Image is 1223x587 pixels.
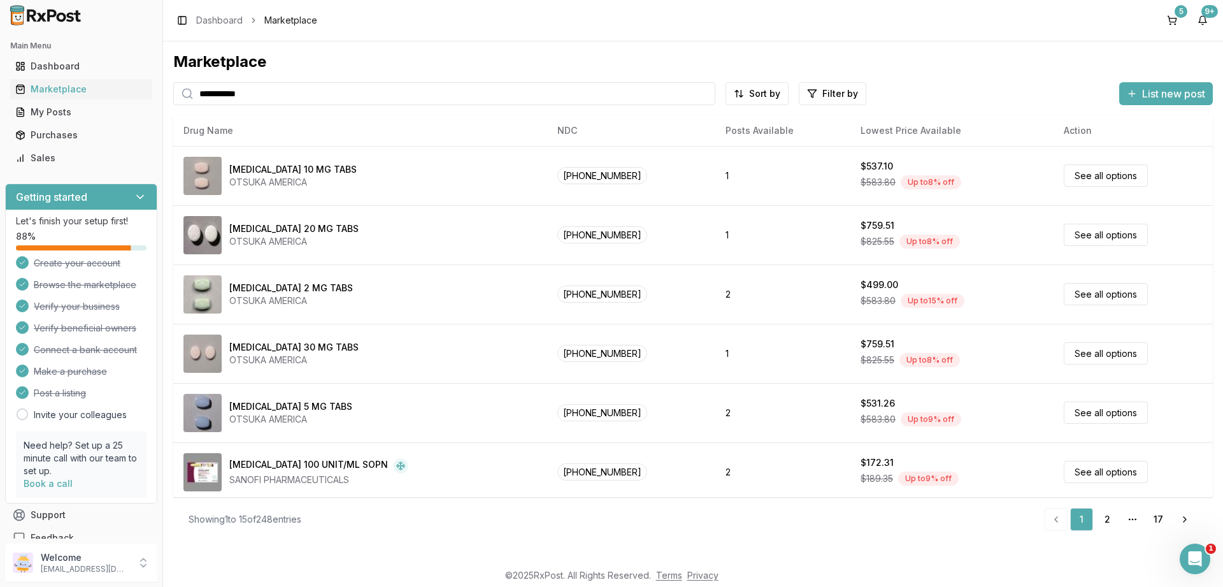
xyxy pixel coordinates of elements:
td: 1 [715,324,850,383]
p: Let's finish your setup first! [16,215,147,228]
span: [PHONE_NUMBER] [557,286,647,303]
img: Abilify 30 MG TABS [183,335,222,373]
td: 1 [715,146,850,205]
a: Sales [10,147,152,170]
button: Sort by [726,82,789,105]
td: 2 [715,442,850,502]
nav: pagination [1045,508,1198,531]
div: [MEDICAL_DATA] 5 MG TABS [229,400,352,413]
th: Action [1054,115,1213,146]
button: Sales [5,148,157,168]
img: Admelog SoloStar 100 UNIT/ML SOPN [183,453,222,491]
span: Sort by [749,87,780,100]
div: OTSUKA AMERICA [229,413,352,426]
div: OTSUKA AMERICA [229,294,353,307]
span: Marketplace [264,14,317,27]
span: 88 % [16,230,36,243]
a: Dashboard [10,55,152,78]
button: 9+ [1192,10,1213,31]
div: $759.51 [861,219,894,232]
span: [PHONE_NUMBER] [557,226,647,243]
a: My Posts [10,101,152,124]
div: Up to 8 % off [899,235,960,249]
span: $825.55 [861,354,894,366]
a: 2 [1096,508,1119,531]
span: [PHONE_NUMBER] [557,404,647,421]
button: Filter by [799,82,866,105]
img: User avatar [13,553,33,573]
a: Privacy [687,570,719,581]
div: Showing 1 to 15 of 248 entries [189,513,301,526]
div: Up to 15 % off [901,294,964,308]
span: $583.80 [861,413,896,426]
img: Abilify 2 MG TABS [183,275,222,314]
button: List new post [1119,82,1213,105]
button: Marketplace [5,79,157,99]
span: [PHONE_NUMBER] [557,345,647,362]
span: [PHONE_NUMBER] [557,463,647,481]
span: Feedback [31,532,74,544]
div: $759.51 [861,338,894,351]
a: See all options [1064,283,1148,305]
span: $189.35 [861,472,893,485]
span: Make a purchase [34,365,107,378]
span: List new post [1142,86,1205,101]
p: Need help? Set up a 25 minute call with our team to set up. [24,439,139,477]
span: Filter by [822,87,858,100]
div: $531.26 [861,397,895,410]
span: Verify your business [34,300,120,313]
div: Up to 8 % off [901,175,961,189]
span: Create your account [34,257,120,270]
a: See all options [1064,342,1148,365]
div: $499.00 [861,279,898,291]
th: NDC [547,115,715,146]
div: [MEDICAL_DATA] 100 UNIT/ML SOPN [229,458,388,474]
img: RxPost Logo [5,5,87,25]
div: Purchases [15,129,147,141]
div: $172.31 [861,456,894,469]
nav: breadcrumb [196,14,317,27]
button: My Posts [5,102,157,122]
td: 1 [715,205,850,265]
iframe: Intercom live chat [1180,544,1210,574]
a: Go to next page [1172,508,1198,531]
div: Up to 8 % off [899,353,960,367]
span: $583.80 [861,294,896,307]
div: Sales [15,152,147,164]
img: Abilify 10 MG TABS [183,157,222,195]
td: 2 [715,383,850,442]
div: [MEDICAL_DATA] 2 MG TABS [229,282,353,294]
th: Drug Name [173,115,547,146]
div: Up to 9 % off [898,472,959,486]
div: OTSUKA AMERICA [229,235,359,248]
span: $583.80 [861,176,896,189]
span: [PHONE_NUMBER] [557,167,647,184]
a: See all options [1064,164,1148,187]
div: Marketplace [173,52,1213,72]
a: See all options [1064,224,1148,246]
span: Post a listing [34,387,86,400]
a: Terms [656,570,682,581]
img: Abilify 5 MG TABS [183,394,222,432]
div: OTSUKA AMERICA [229,176,357,189]
div: $537.10 [861,160,893,173]
span: Browse the marketplace [34,279,136,291]
h2: Main Menu [10,41,152,51]
button: 5 [1162,10,1182,31]
div: Dashboard [15,60,147,73]
span: 1 [1206,544,1216,554]
a: See all options [1064,402,1148,424]
a: 17 [1147,508,1169,531]
div: Marketplace [15,83,147,96]
th: Lowest Price Available [850,115,1054,146]
div: 9+ [1201,5,1218,18]
a: Marketplace [10,78,152,101]
p: Welcome [41,551,129,564]
div: 5 [1175,5,1187,18]
button: Dashboard [5,56,157,76]
h3: Getting started [16,189,87,205]
a: Book a call [24,478,73,489]
button: Purchases [5,125,157,145]
a: See all options [1064,461,1148,483]
div: [MEDICAL_DATA] 30 MG TABS [229,341,359,354]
